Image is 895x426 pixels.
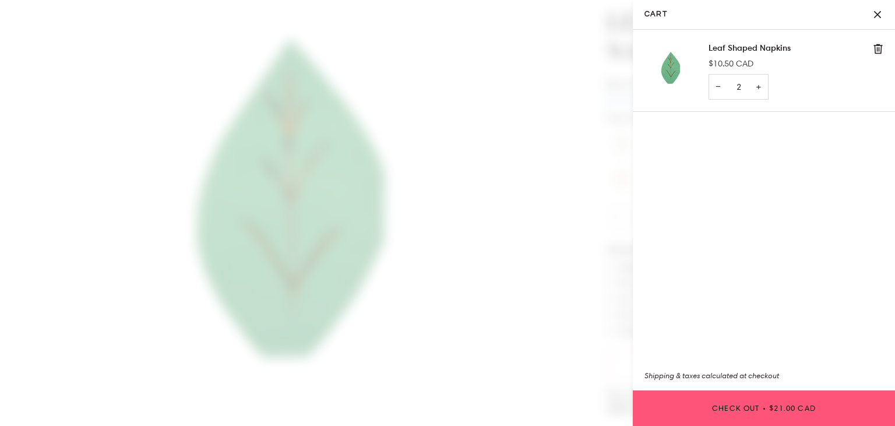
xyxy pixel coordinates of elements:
[709,42,791,53] a: Leaf Shaped Napkins
[633,390,895,426] button: Check Out• $21.00 CAD
[644,41,697,100] a: Leaf Shaped Napkins
[760,404,770,412] span: •
[749,74,769,100] button: +
[644,41,697,94] img: Leaf Shaped Napkins
[709,58,883,71] p: $10.50 CAD
[644,371,779,380] em: Shipping & taxes calculated at checkout
[709,74,727,100] button: −
[769,404,816,412] span: $21.00 CAD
